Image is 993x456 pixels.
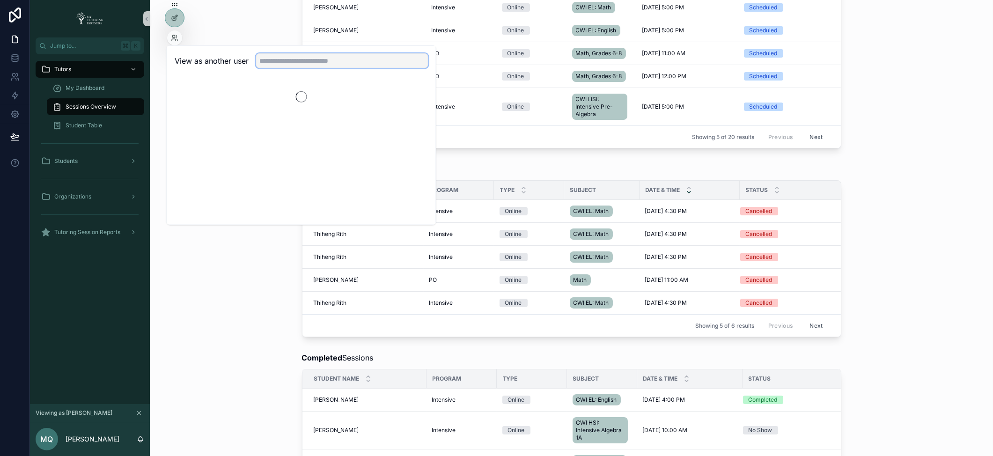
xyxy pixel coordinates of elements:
span: Organizations [54,193,91,200]
span: MQ [41,434,53,445]
span: Intensive [432,4,456,11]
span: [DATE] 5:00 PM [642,27,684,34]
span: Intensive [429,230,453,238]
div: Scheduled [750,72,778,81]
div: Online [508,426,525,434]
span: Showing 5 of 6 results [695,322,754,330]
span: CWI EL: Math [574,253,609,261]
span: [DATE] 4:30 PM [645,299,687,307]
span: Type [503,375,518,382]
a: Sessions Overview [47,98,144,115]
span: My Dashboard [66,84,104,92]
p: [PERSON_NAME] [66,434,119,444]
span: CWI HSI: Intensive Algebra 1A [576,419,624,441]
span: Date & Time [646,186,680,194]
a: [DATE] 4:00 PM [643,396,737,404]
span: [DATE] 4:00 PM [643,396,685,404]
span: Thiheng Rith [314,253,347,261]
a: Completed [743,396,844,404]
span: Intensive [429,299,453,307]
button: Next [803,318,829,333]
span: [PERSON_NAME] [314,4,359,11]
a: CWI HSI: Intensive Algebra 1A [573,415,632,445]
div: Scheduled [750,49,778,58]
div: Cancelled [746,253,772,261]
span: [DATE] 12:00 PM [642,73,687,80]
span: Tutors [54,66,71,73]
div: Cancelled [746,207,772,215]
span: CWI EL: English [576,27,617,34]
span: [PERSON_NAME] [314,396,359,404]
a: Tutoring Session Reports [36,224,144,241]
button: Jump to...K [36,37,144,54]
div: Scheduled [750,26,778,35]
strong: Completed [302,353,343,362]
span: Type [500,186,515,194]
span: Sessions Overview [66,103,116,110]
a: Intensive [432,427,491,434]
span: Student Table [66,122,102,129]
a: My Dashboard [47,80,144,96]
span: Intensive [432,27,456,34]
div: No Show [749,426,772,434]
span: [DATE] 4:30 PM [645,230,687,238]
span: Status [749,375,771,382]
div: Cancelled [746,299,772,307]
span: Math, Grades 6-8 [576,73,622,80]
a: No Show [743,426,844,434]
span: K [132,42,140,50]
span: [DATE] 4:30 PM [645,207,687,215]
span: Jump to... [50,42,117,50]
div: Online [508,396,525,404]
span: Student Name [314,375,360,382]
div: Online [508,26,524,35]
span: PO [429,276,437,284]
span: Program [430,186,459,194]
span: Intensive [429,207,453,215]
a: Student Table [47,117,144,134]
a: CWI EL: English [573,392,632,407]
span: Intensive [432,396,456,404]
a: Organizations [36,188,144,205]
span: CWI EL: Math [574,299,609,307]
img: App logo [74,11,106,26]
div: Online [508,72,524,81]
div: Online [505,299,522,307]
a: Online [502,426,561,434]
a: Students [36,153,144,169]
span: Status [746,186,768,194]
span: [PERSON_NAME] [314,276,359,284]
button: Next [803,130,829,144]
a: [PERSON_NAME] [314,427,421,434]
div: Online [508,3,524,12]
span: [PERSON_NAME] [314,427,359,434]
div: Online [508,49,524,58]
span: Intensive [432,103,456,110]
a: Intensive [432,396,491,404]
span: Students [54,157,78,165]
span: CWI EL: Math [574,207,609,215]
span: CWI EL: English [576,396,617,404]
span: [DATE] 4:30 PM [645,253,687,261]
a: [PERSON_NAME] [314,396,421,404]
a: Online [502,396,561,404]
span: Thiheng Rith [314,299,347,307]
span: Date & Time [643,375,678,382]
span: Intensive [432,427,456,434]
span: Program [433,375,462,382]
span: Math [574,276,587,284]
span: CWI EL: Math [576,4,611,11]
span: [DATE] 11:00 AM [645,276,689,284]
a: [DATE] 10:00 AM [643,427,737,434]
div: scrollable content [30,54,150,253]
span: CWI HSI: Intensive Pre-Algebra [576,96,624,118]
div: Scheduled [750,3,778,12]
span: Math, Grades 6-8 [576,50,622,57]
div: Online [505,253,522,261]
span: [PERSON_NAME] [314,27,359,34]
a: Tutors [36,61,144,78]
span: Subject [573,375,599,382]
span: Viewing as [PERSON_NAME] [36,409,112,417]
span: [DATE] 10:00 AM [643,427,688,434]
div: Completed [749,396,778,404]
